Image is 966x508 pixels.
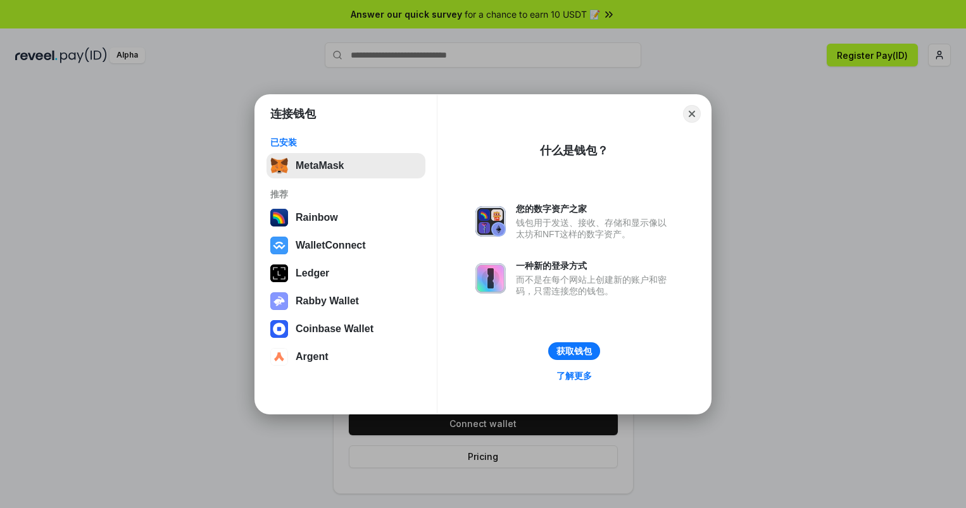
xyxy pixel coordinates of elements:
div: 一种新的登录方式 [516,260,673,271]
img: svg+xml,%3Csvg%20xmlns%3D%22http%3A%2F%2Fwww.w3.org%2F2000%2Fsvg%22%20fill%3D%22none%22%20viewBox... [270,292,288,310]
div: 获取钱包 [556,345,592,357]
div: WalletConnect [296,240,366,251]
button: MetaMask [267,153,425,178]
div: Coinbase Wallet [296,323,373,335]
div: 了解更多 [556,370,592,381]
div: 而不是在每个网站上创建新的账户和密码，只需连接您的钱包。 [516,274,673,297]
img: svg+xml,%3Csvg%20fill%3D%22none%22%20height%3D%2233%22%20viewBox%3D%220%200%2035%2033%22%20width%... [270,157,288,175]
div: 已安装 [270,137,422,148]
button: Rabby Wallet [267,288,425,314]
button: WalletConnect [267,233,425,258]
div: 推荐 [270,189,422,200]
div: MetaMask [296,160,344,171]
div: 您的数字资产之家 [516,203,673,214]
button: Ledger [267,261,425,286]
a: 了解更多 [549,368,599,384]
div: Rainbow [296,212,338,223]
img: svg+xml,%3Csvg%20xmlns%3D%22http%3A%2F%2Fwww.w3.org%2F2000%2Fsvg%22%20width%3D%2228%22%20height%3... [270,264,288,282]
img: svg+xml,%3Csvg%20width%3D%2228%22%20height%3D%2228%22%20viewBox%3D%220%200%2028%2028%22%20fill%3D... [270,348,288,366]
button: 获取钱包 [548,342,600,360]
img: svg+xml,%3Csvg%20xmlns%3D%22http%3A%2F%2Fwww.w3.org%2F2000%2Fsvg%22%20fill%3D%22none%22%20viewBox... [475,263,506,294]
div: 钱包用于发送、接收、存储和显示像以太坊和NFT这样的数字资产。 [516,217,673,240]
button: Rainbow [267,205,425,230]
img: svg+xml,%3Csvg%20xmlns%3D%22http%3A%2F%2Fwww.w3.org%2F2000%2Fsvg%22%20fill%3D%22none%22%20viewBox... [475,206,506,237]
button: Close [683,105,701,123]
h1: 连接钱包 [270,106,316,121]
div: 什么是钱包？ [540,143,608,158]
img: svg+xml,%3Csvg%20width%3D%22120%22%20height%3D%22120%22%20viewBox%3D%220%200%20120%20120%22%20fil... [270,209,288,226]
div: Ledger [296,268,329,279]
button: Argent [267,344,425,369]
div: Rabby Wallet [296,295,359,307]
img: svg+xml,%3Csvg%20width%3D%2228%22%20height%3D%2228%22%20viewBox%3D%220%200%2028%2028%22%20fill%3D... [270,237,288,254]
div: Argent [296,351,329,362]
img: svg+xml,%3Csvg%20width%3D%2228%22%20height%3D%2228%22%20viewBox%3D%220%200%2028%2028%22%20fill%3D... [270,320,288,338]
button: Coinbase Wallet [267,316,425,342]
